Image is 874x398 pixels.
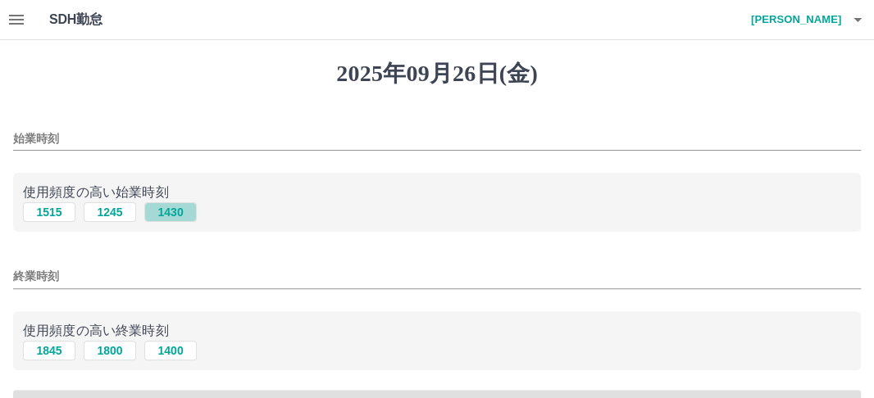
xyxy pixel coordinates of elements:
[84,341,136,360] button: 1800
[144,341,197,360] button: 1400
[23,341,75,360] button: 1845
[23,202,75,222] button: 1515
[23,183,851,202] p: 使用頻度の高い始業時刻
[84,202,136,222] button: 1245
[144,202,197,222] button: 1430
[23,321,851,341] p: 使用頻度の高い終業時刻
[13,60,861,88] h1: 2025年09月26日(金)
